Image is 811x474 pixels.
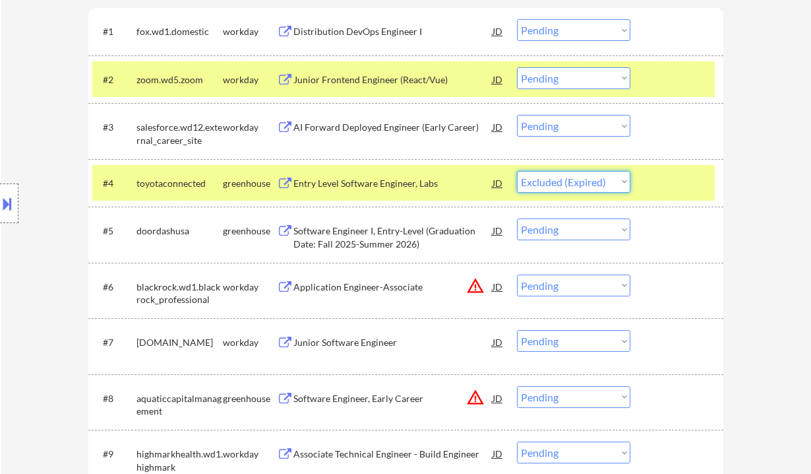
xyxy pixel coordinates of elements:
div: JD [491,171,504,195]
div: Associate Technical Engineer - Build Engineer [293,448,493,461]
div: JD [491,330,504,354]
div: highmarkhealth.wd1.highmark [136,448,223,473]
div: Distribution DevOps Engineer I [293,25,493,38]
div: #1 [103,25,126,38]
div: JD [491,19,504,43]
div: workday [223,281,277,294]
div: AI Forward Deployed Engineer (Early Career) [293,121,493,134]
button: warning_amber [466,277,485,295]
div: #8 [103,392,126,405]
div: workday [223,25,277,38]
div: #7 [103,336,126,349]
div: Entry Level Software Engineer, Labs [293,177,493,190]
div: Software Engineer, Early Career [293,392,493,405]
div: Application Engineer-Associate [293,281,493,294]
div: JD [491,386,504,410]
div: Junior Frontend Engineer (React/Vue) [293,73,493,86]
div: #9 [103,448,126,461]
div: zoom.wd5.zoom [136,73,223,86]
div: workday [223,121,277,134]
div: JD [491,442,504,465]
div: Junior Software Engineer [293,336,493,349]
div: aquaticcapitalmanagement [136,392,223,418]
div: workday [223,336,277,349]
div: #2 [103,73,126,86]
div: JD [491,115,504,139]
div: workday [223,448,277,461]
div: workday [223,73,277,86]
div: fox.wd1.domestic [136,25,223,38]
div: JD [491,67,504,91]
div: greenhouse [223,224,277,238]
div: JD [491,219,504,242]
div: [DOMAIN_NAME] [136,336,223,349]
div: greenhouse [223,177,277,190]
div: Software Engineer I, Entry-Level (Graduation Date: Fall 2025-Summer 2026) [293,224,493,250]
button: warning_amber [466,388,485,407]
div: greenhouse [223,392,277,405]
div: JD [491,275,504,298]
